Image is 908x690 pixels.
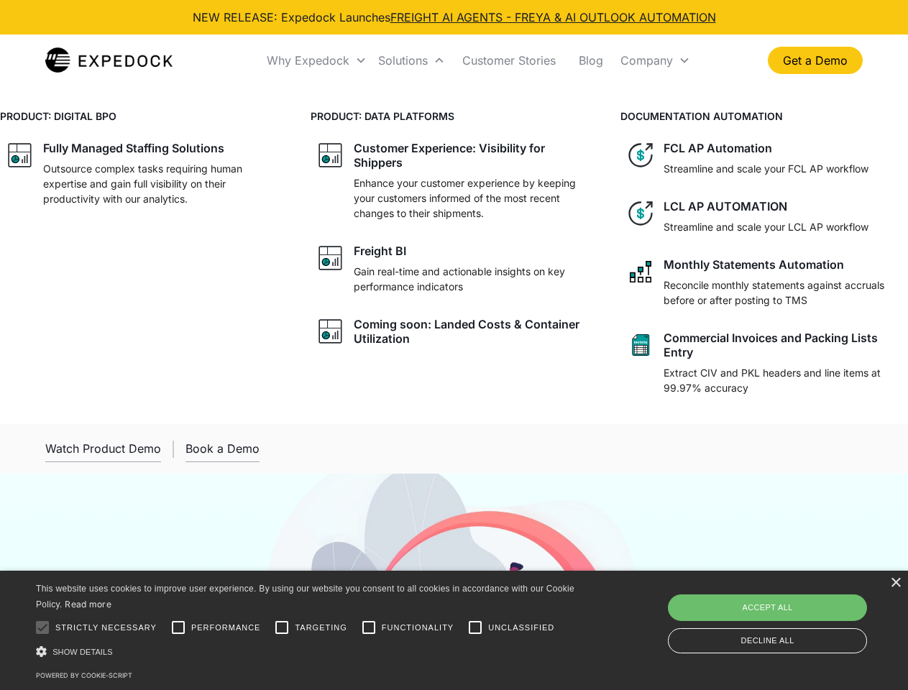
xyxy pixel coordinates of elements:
[390,10,716,24] a: FREIGHT AI AGENTS - FREYA & AI OUTLOOK AUTOMATION
[664,277,902,308] p: Reconcile monthly statements against accruals before or after posting to TMS
[36,644,579,659] div: Show details
[45,46,173,75] img: Expedock Logo
[45,436,161,462] a: open lightbox
[316,317,345,346] img: graph icon
[316,244,345,272] img: graph icon
[626,331,655,359] img: sheet icon
[567,36,615,85] a: Blog
[664,161,868,176] p: Streamline and scale your FCL AP workflow
[488,622,554,634] span: Unclassified
[52,648,113,656] span: Show details
[354,244,406,258] div: Freight BI
[451,36,567,85] a: Customer Stories
[311,109,598,124] h4: PRODUCT: DATA PLATFORMS
[6,141,35,170] img: graph icon
[620,325,908,401] a: sheet iconCommercial Invoices and Packing Lists EntryExtract CIV and PKL headers and line items a...
[768,47,863,74] a: Get a Demo
[267,53,349,68] div: Why Expedock
[664,365,902,395] p: Extract CIV and PKL headers and line items at 99.97% accuracy
[185,441,260,456] div: Book a Demo
[193,9,716,26] div: NEW RELEASE: Expedock Launches
[354,264,592,294] p: Gain real-time and actionable insights on key performance indicators
[354,317,592,346] div: Coming soon: Landed Costs & Container Utilization
[664,141,772,155] div: FCL AP Automation
[354,141,592,170] div: Customer Experience: Visibility for Shippers
[378,53,428,68] div: Solutions
[664,257,844,272] div: Monthly Statements Automation
[669,535,908,690] iframe: Chat Widget
[620,135,908,182] a: dollar iconFCL AP AutomationStreamline and scale your FCL AP workflow
[664,219,868,234] p: Streamline and scale your LCL AP workflow
[55,622,157,634] span: Strictly necessary
[295,622,347,634] span: Targeting
[620,252,908,313] a: network like iconMonthly Statements AutomationReconcile monthly statements against accruals befor...
[311,238,598,300] a: graph iconFreight BIGain real-time and actionable insights on key performance indicators
[626,257,655,286] img: network like icon
[615,36,696,85] div: Company
[316,141,345,170] img: graph icon
[626,199,655,228] img: dollar icon
[45,441,161,456] div: Watch Product Demo
[36,671,132,679] a: Powered by cookie-script
[664,199,787,213] div: LCL AP AUTOMATION
[620,109,908,124] h4: DOCUMENTATION AUTOMATION
[620,193,908,240] a: dollar iconLCL AP AUTOMATIONStreamline and scale your LCL AP workflow
[664,331,902,359] div: Commercial Invoices and Packing Lists Entry
[36,584,574,610] span: This website uses cookies to improve user experience. By using our website you consent to all coo...
[65,599,111,609] a: Read more
[626,141,655,170] img: dollar icon
[45,46,173,75] a: home
[43,161,282,206] p: Outsource complex tasks requiring human expertise and gain full visibility on their productivity ...
[191,622,261,634] span: Performance
[382,622,454,634] span: Functionality
[311,135,598,226] a: graph iconCustomer Experience: Visibility for ShippersEnhance your customer experience by keeping...
[185,436,260,462] a: Book a Demo
[372,36,451,85] div: Solutions
[261,36,372,85] div: Why Expedock
[43,141,224,155] div: Fully Managed Staffing Solutions
[311,311,598,351] a: graph iconComing soon: Landed Costs & Container Utilization
[354,175,592,221] p: Enhance your customer experience by keeping your customers informed of the most recent changes to...
[620,53,673,68] div: Company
